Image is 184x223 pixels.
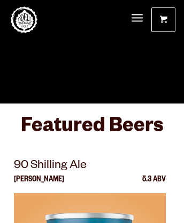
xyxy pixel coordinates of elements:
p: 90 Shilling Ale [14,157,166,176]
a: Odell Home [11,6,37,33]
a: Menu [132,7,143,30]
h3: Featured Beers [14,114,170,147]
p: [PERSON_NAME] [14,176,64,193]
p: 5.3 ABV [142,176,166,193]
